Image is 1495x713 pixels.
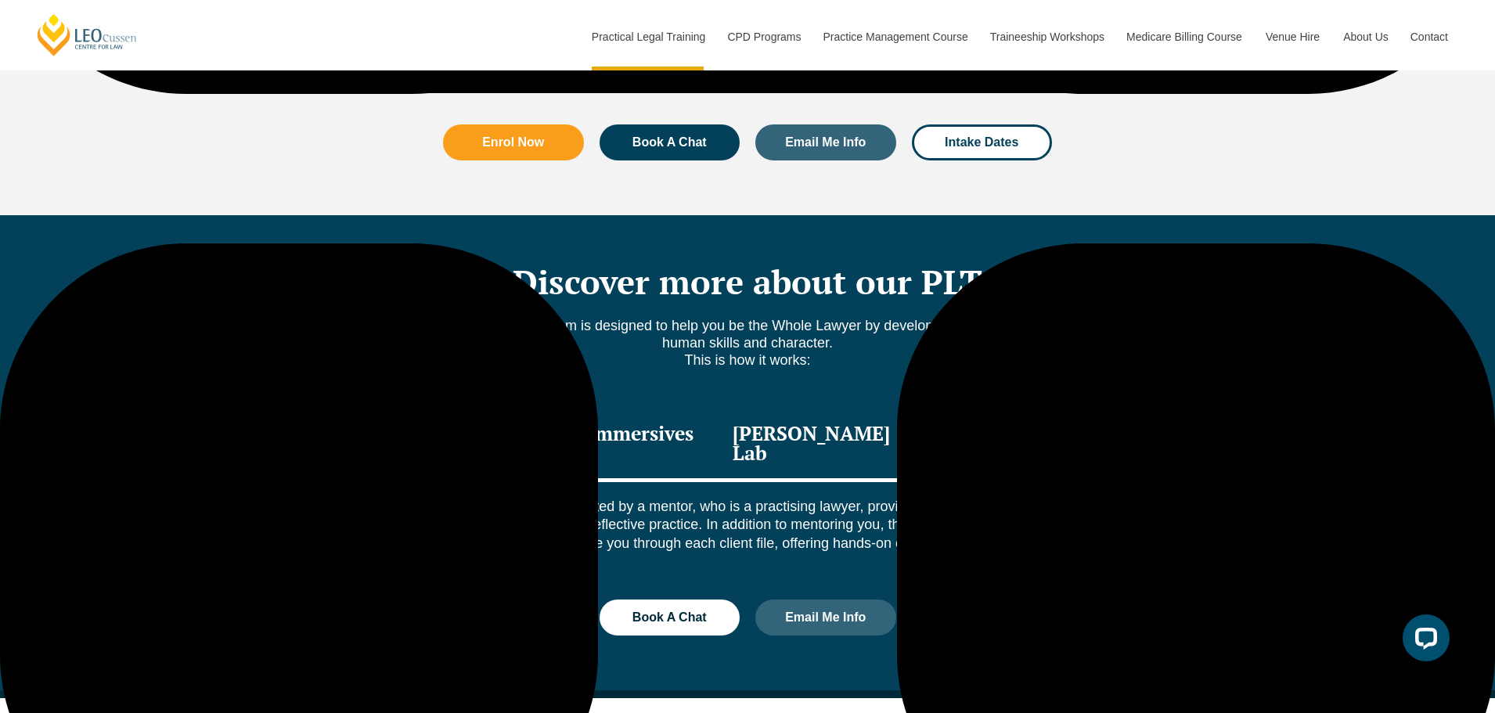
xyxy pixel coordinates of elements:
a: Practice Management Course [812,3,978,70]
a: Practical Legal Training [580,3,716,70]
a: CPD Programs [715,3,811,70]
a: Contact [1399,3,1460,70]
a: About Us [1331,3,1399,70]
iframe: LiveChat chat widget [1390,608,1456,674]
a: Medicare Billing Course [1115,3,1254,70]
a: Traineeship Workshops [978,3,1115,70]
a: Venue Hire [1254,3,1331,70]
a: [PERSON_NAME] Centre for Law [35,13,139,57]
